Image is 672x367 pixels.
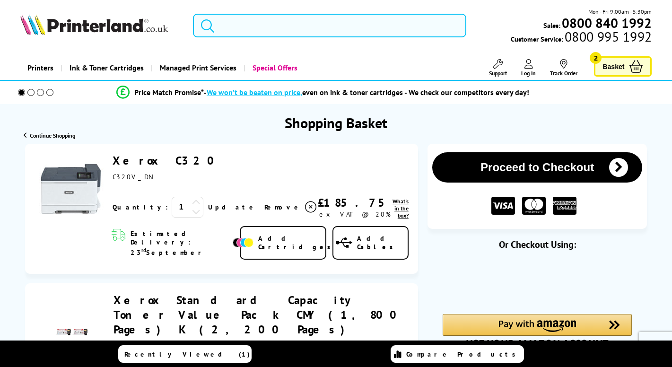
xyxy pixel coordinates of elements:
a: Update [208,203,257,211]
div: £185.75 [318,195,393,210]
a: Special Offers [244,56,305,80]
a: Printers [20,56,61,80]
a: Managed Print Services [151,56,244,80]
span: Continue Shopping [30,132,75,139]
div: Amazon Pay - Use your Amazon account [443,314,632,347]
b: 0800 840 1992 [562,14,652,32]
span: Remove [264,203,302,211]
a: Xerox C320 [113,153,221,168]
img: Printerland Logo [20,14,168,35]
span: Estimated Delivery: 23 September [131,229,231,257]
span: Compare Products [406,350,521,358]
h1: Shopping Basket [285,114,387,132]
span: Mon - Fri 9:00am - 5:30pm [588,7,652,16]
a: Track Order [550,59,577,77]
li: modal_Promise [5,84,641,101]
span: Price Match Promise* [134,87,204,97]
a: Basket 2 [594,56,652,77]
a: Continue Shopping [24,132,75,139]
span: Sales: [543,21,560,30]
a: Xerox Standard Capacity Toner Value Pack CMY (1,800 Pages) K (2,200 Pages) [113,293,403,337]
span: 0800 995 1992 [563,32,652,41]
a: Log In [521,59,536,77]
img: MASTER CARD [522,197,546,215]
img: Xerox Standard Capacity Toner Value Pack CMY (1,800 Pages) K (2,200 Pages) [55,323,88,356]
span: Customer Service: [511,32,652,44]
span: C320V_DNI [113,173,154,181]
span: Recently Viewed (1) [124,350,250,358]
img: Add Cartridges [233,238,253,247]
span: Quantity: [113,203,168,211]
span: What's in the box? [393,198,409,219]
button: Proceed to Checkout [432,152,643,183]
span: Add Cartridges [258,234,336,251]
a: Recently Viewed (1) [118,345,252,363]
div: Or Checkout Using: [428,238,647,251]
img: American Express [553,197,576,215]
img: VISA [491,197,515,215]
span: Ink & Toner Cartridges [70,56,144,80]
a: Printerland Logo [20,14,181,37]
a: Compare Products [391,345,524,363]
img: Xerox C320 [35,153,106,224]
sup: rd [141,246,146,253]
span: We won’t be beaten on price, [207,87,302,97]
iframe: PayPal [443,266,632,287]
span: Basket [602,60,624,73]
a: lnk_inthebox [393,198,409,219]
a: Delete item from your basket [264,200,318,214]
span: Add Cables [357,234,407,251]
span: ex VAT @ 20% [319,210,391,218]
span: 2 [590,52,602,64]
span: Support [489,70,507,77]
a: 0800 840 1992 [560,18,652,27]
span: Log In [521,70,536,77]
div: - even on ink & toner cartridges - We check our competitors every day! [204,87,529,97]
a: Ink & Toner Cartridges [61,56,151,80]
a: Support [489,59,507,77]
